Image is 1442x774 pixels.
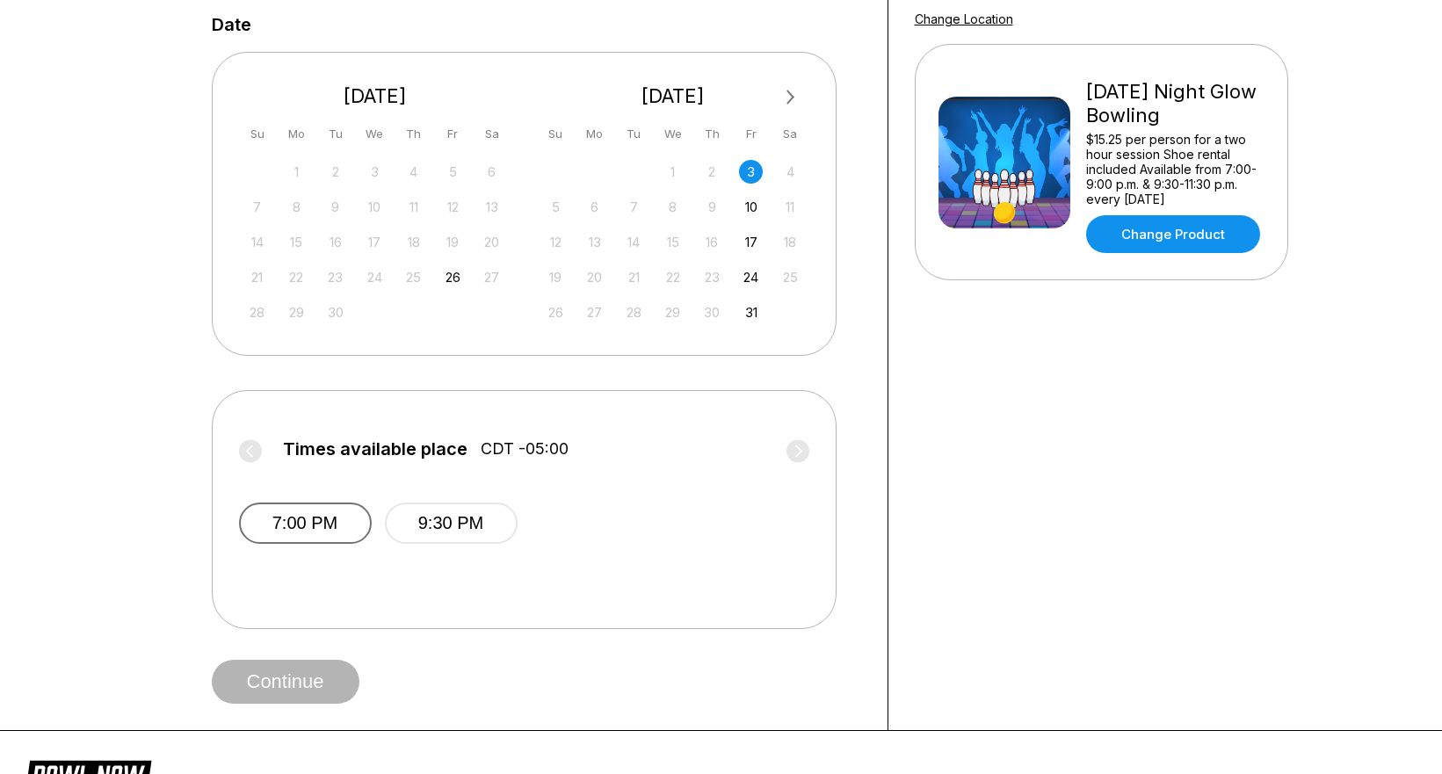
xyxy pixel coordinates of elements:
[700,195,724,219] div: Not available Thursday, October 9th, 2025
[363,265,387,289] div: Not available Wednesday, September 24th, 2025
[779,122,802,146] div: Sa
[480,160,504,184] div: Not available Saturday, September 6th, 2025
[480,265,504,289] div: Not available Saturday, September 27th, 2025
[583,265,606,289] div: Not available Monday, October 20th, 2025
[245,300,269,324] div: Not available Sunday, September 28th, 2025
[480,230,504,254] div: Not available Saturday, September 20th, 2025
[323,265,347,289] div: Not available Tuesday, September 23rd, 2025
[661,195,685,219] div: Not available Wednesday, October 8th, 2025
[583,300,606,324] div: Not available Monday, October 27th, 2025
[239,503,372,544] button: 7:00 PM
[480,122,504,146] div: Sa
[385,503,518,544] button: 9:30 PM
[777,83,805,112] button: Next Month
[739,195,763,219] div: Choose Friday, October 10th, 2025
[480,195,504,219] div: Not available Saturday, September 13th, 2025
[583,195,606,219] div: Not available Monday, October 6th, 2025
[323,195,347,219] div: Not available Tuesday, September 9th, 2025
[739,300,763,324] div: Choose Friday, October 31st, 2025
[323,160,347,184] div: Not available Tuesday, September 2nd, 2025
[1086,80,1264,127] div: [DATE] Night Glow Bowling
[323,122,347,146] div: Tu
[661,122,685,146] div: We
[402,122,425,146] div: Th
[1086,132,1264,206] div: $15.25 per person for a two hour session Shoe rental included Available from 7:00-9:00 p.m. & 9:3...
[661,300,685,324] div: Not available Wednesday, October 29th, 2025
[544,265,568,289] div: Not available Sunday, October 19th, 2025
[661,160,685,184] div: Not available Wednesday, October 1st, 2025
[402,160,425,184] div: Not available Thursday, September 4th, 2025
[245,265,269,289] div: Not available Sunday, September 21st, 2025
[402,230,425,254] div: Not available Thursday, September 18th, 2025
[622,300,646,324] div: Not available Tuesday, October 28th, 2025
[915,11,1013,26] a: Change Location
[537,84,809,108] div: [DATE]
[700,300,724,324] div: Not available Thursday, October 30th, 2025
[700,265,724,289] div: Not available Thursday, October 23rd, 2025
[661,265,685,289] div: Not available Wednesday, October 22nd, 2025
[245,122,269,146] div: Su
[243,158,507,324] div: month 2025-09
[541,158,805,324] div: month 2025-10
[402,265,425,289] div: Not available Thursday, September 25th, 2025
[739,160,763,184] div: Choose Friday, October 3rd, 2025
[779,265,802,289] div: Not available Saturday, October 25th, 2025
[1086,215,1260,253] a: Change Product
[363,122,387,146] div: We
[700,230,724,254] div: Not available Thursday, October 16th, 2025
[363,160,387,184] div: Not available Wednesday, September 3rd, 2025
[583,122,606,146] div: Mo
[583,230,606,254] div: Not available Monday, October 13th, 2025
[363,230,387,254] div: Not available Wednesday, September 17th, 2025
[779,195,802,219] div: Not available Saturday, October 11th, 2025
[779,230,802,254] div: Not available Saturday, October 18th, 2025
[285,122,308,146] div: Mo
[441,265,465,289] div: Choose Friday, September 26th, 2025
[239,84,511,108] div: [DATE]
[544,195,568,219] div: Not available Sunday, October 5th, 2025
[285,230,308,254] div: Not available Monday, September 15th, 2025
[212,15,251,34] label: Date
[938,97,1070,228] img: Friday Night Glow Bowling
[739,265,763,289] div: Choose Friday, October 24th, 2025
[285,195,308,219] div: Not available Monday, September 8th, 2025
[622,195,646,219] div: Not available Tuesday, October 7th, 2025
[661,230,685,254] div: Not available Wednesday, October 15th, 2025
[544,230,568,254] div: Not available Sunday, October 12th, 2025
[481,439,569,459] span: CDT -05:00
[739,122,763,146] div: Fr
[285,160,308,184] div: Not available Monday, September 1st, 2025
[622,230,646,254] div: Not available Tuesday, October 14th, 2025
[323,230,347,254] div: Not available Tuesday, September 16th, 2025
[544,122,568,146] div: Su
[245,230,269,254] div: Not available Sunday, September 14th, 2025
[285,300,308,324] div: Not available Monday, September 29th, 2025
[363,195,387,219] div: Not available Wednesday, September 10th, 2025
[441,160,465,184] div: Not available Friday, September 5th, 2025
[544,300,568,324] div: Not available Sunday, October 26th, 2025
[402,195,425,219] div: Not available Thursday, September 11th, 2025
[441,195,465,219] div: Not available Friday, September 12th, 2025
[283,439,467,459] span: Times available place
[245,195,269,219] div: Not available Sunday, September 7th, 2025
[700,122,724,146] div: Th
[622,265,646,289] div: Not available Tuesday, October 21st, 2025
[622,122,646,146] div: Tu
[739,230,763,254] div: Choose Friday, October 17th, 2025
[700,160,724,184] div: Not available Thursday, October 2nd, 2025
[779,160,802,184] div: Not available Saturday, October 4th, 2025
[285,265,308,289] div: Not available Monday, September 22nd, 2025
[441,230,465,254] div: Not available Friday, September 19th, 2025
[323,300,347,324] div: Not available Tuesday, September 30th, 2025
[441,122,465,146] div: Fr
